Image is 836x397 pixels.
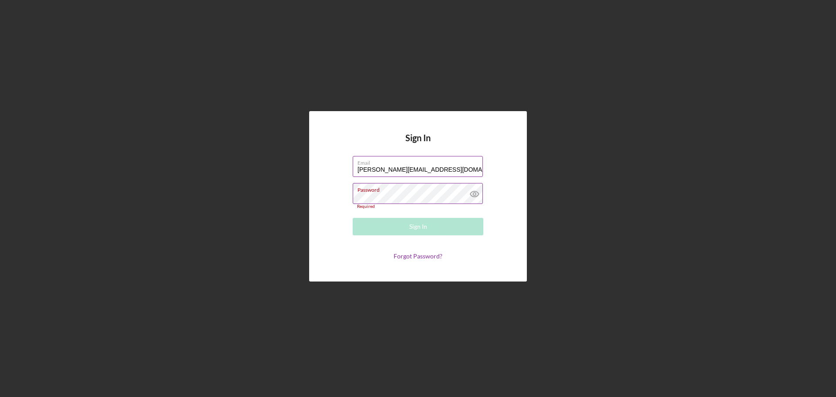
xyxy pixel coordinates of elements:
[405,133,431,156] h4: Sign In
[357,156,483,166] label: Email
[353,204,483,209] div: Required
[353,218,483,235] button: Sign In
[357,183,483,193] label: Password
[409,218,427,235] div: Sign In
[394,252,442,260] a: Forgot Password?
